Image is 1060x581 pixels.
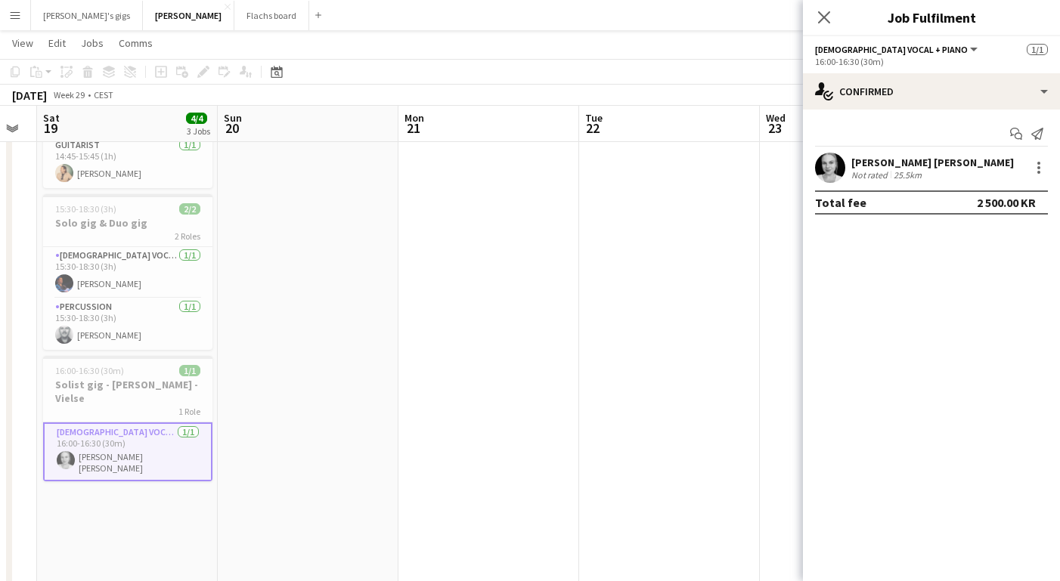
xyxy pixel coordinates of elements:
span: Wed [766,111,786,125]
button: [PERSON_NAME] [143,1,234,30]
span: 21 [402,119,424,137]
span: Mon [404,111,424,125]
app-job-card: 16:00-16:30 (30m)1/1Solist gig - [PERSON_NAME] - Vielse1 Role[DEMOGRAPHIC_DATA] Vocal + Piano1/11... [43,356,212,481]
div: [PERSON_NAME] [PERSON_NAME] [851,156,1014,169]
span: Tue [585,111,603,125]
a: Comms [113,33,159,53]
span: 4/4 [186,113,207,124]
div: 2 500.00 KR [977,195,1036,210]
span: Week 29 [50,89,88,100]
span: 2/2 [179,203,200,215]
div: Not rated [851,169,891,181]
button: [PERSON_NAME]'s gigs [31,1,143,30]
button: Flachs board [234,1,309,30]
span: Sun [224,111,242,125]
span: 1/1 [179,365,200,376]
a: Edit [42,33,72,53]
div: Total fee [815,195,866,210]
a: View [6,33,39,53]
span: 20 [222,119,242,137]
span: 16:00-16:30 (30m) [55,365,124,376]
div: 16:00-16:30 (30m) [815,56,1048,67]
span: Sat [43,111,60,125]
div: [DATE] [12,88,47,103]
span: 1 Role [178,406,200,417]
app-card-role: Guitarist1/114:45-15:45 (1h)[PERSON_NAME] [43,137,212,188]
div: Confirmed [803,73,1060,110]
a: Jobs [75,33,110,53]
span: Jobs [81,36,104,50]
button: [DEMOGRAPHIC_DATA] Vocal + Piano [815,44,980,55]
span: 2 Roles [175,230,200,242]
div: 3 Jobs [187,125,210,137]
h3: Solist gig - [PERSON_NAME] - Vielse [43,378,212,405]
span: 22 [583,119,603,137]
app-job-card: 15:30-18:30 (3h)2/2Solo gig & Duo gig2 Roles[DEMOGRAPHIC_DATA] Vocal + Guitar1/115:30-18:30 (3h)[... [43,194,212,350]
span: Edit [48,36,66,50]
span: 1/1 [1027,44,1048,55]
span: Comms [119,36,153,50]
div: 25.5km [891,169,925,181]
span: 23 [764,119,786,137]
app-card-role: [DEMOGRAPHIC_DATA] Vocal + Guitar1/115:30-18:30 (3h)[PERSON_NAME] [43,247,212,298]
span: Female Vocal + Piano [815,44,968,55]
span: View [12,36,33,50]
span: 19 [41,119,60,137]
h3: Solo gig & Duo gig [43,216,212,230]
span: 15:30-18:30 (3h) [55,203,116,215]
h3: Job Fulfilment [803,8,1060,27]
app-card-role: [DEMOGRAPHIC_DATA] Vocal + Piano1/116:00-16:30 (30m)[PERSON_NAME] [PERSON_NAME] [43,422,212,481]
app-card-role: Percussion1/115:30-18:30 (3h)[PERSON_NAME] [43,298,212,350]
div: CEST [94,89,113,100]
